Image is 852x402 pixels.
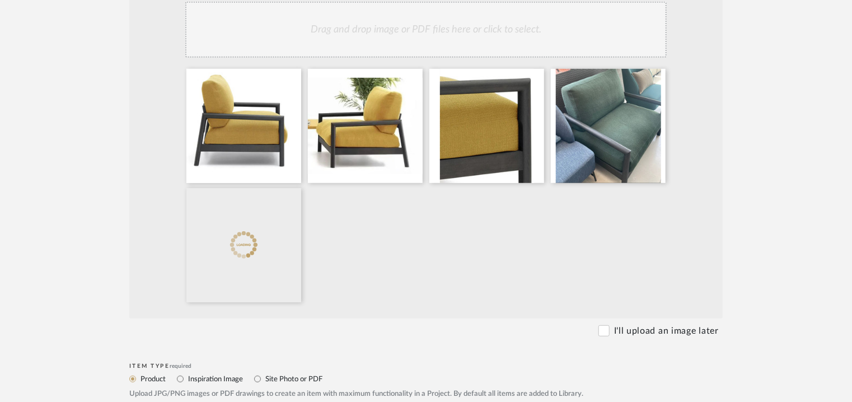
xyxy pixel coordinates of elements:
mat-radio-group: Select item type [129,372,723,386]
div: Upload JPG/PNG images or PDF drawings to create an item with maximum functionality in a Project. ... [129,389,723,400]
label: I'll upload an image later [614,324,719,338]
div: Item Type [129,363,723,370]
label: Product [139,373,166,385]
label: Site Photo or PDF [264,373,322,385]
span: required [170,363,192,369]
label: Inspiration Image [187,373,243,385]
